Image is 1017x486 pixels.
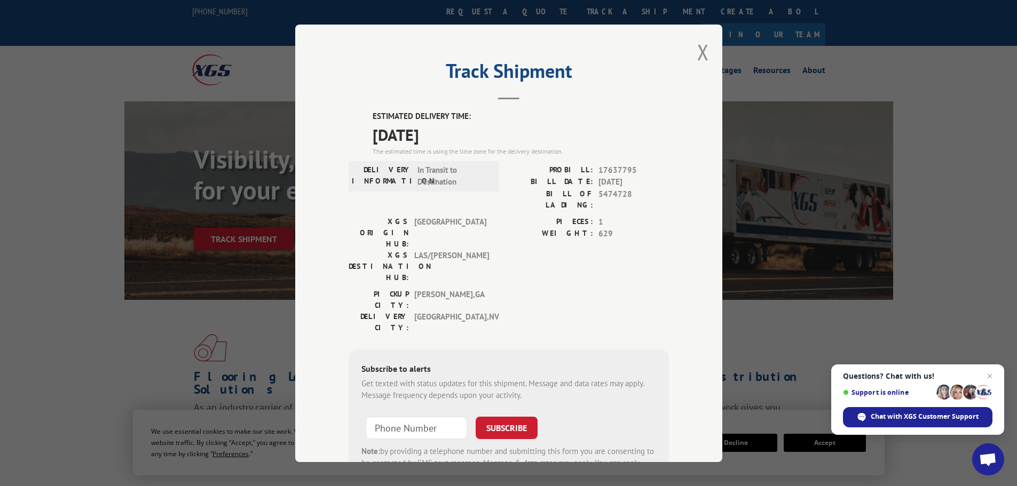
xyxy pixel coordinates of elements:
span: Close chat [983,370,996,383]
div: Chat with XGS Customer Support [843,407,992,427]
div: Open chat [972,443,1004,475]
span: [PERSON_NAME] , GA [414,288,486,310]
span: [DATE] [598,176,669,188]
label: PROBILL: [509,164,593,176]
input: Phone Number [366,416,467,439]
span: 1 [598,216,669,228]
label: ESTIMATED DELIVERY TIME: [373,110,669,123]
label: XGS DESTINATION HUB: [349,249,409,283]
label: WEIGHT: [509,228,593,240]
span: 629 [598,228,669,240]
label: BILL OF LADING: [509,188,593,210]
div: Get texted with status updates for this shipment. Message and data rates may apply. Message frequ... [361,377,656,401]
span: LAS/[PERSON_NAME] [414,249,486,283]
span: [GEOGRAPHIC_DATA] , NV [414,310,486,333]
span: 17637795 [598,164,669,176]
span: 5474728 [598,188,669,210]
span: Chat with XGS Customer Support [871,412,979,421]
div: by providing a telephone number and submitting this form you are consenting to be contacted by SM... [361,445,656,481]
button: Close modal [697,38,709,66]
label: PICKUP CITY: [349,288,409,310]
span: Questions? Chat with us! [843,372,992,380]
button: SUBSCRIBE [476,416,538,439]
label: BILL DATE: [509,176,593,188]
label: XGS ORIGIN HUB: [349,216,409,249]
span: [DATE] [373,122,669,146]
div: The estimated time is using the time zone for the delivery destination. [373,146,669,156]
div: Subscribe to alerts [361,362,656,377]
label: PIECES: [509,216,593,228]
label: DELIVERY INFORMATION: [352,164,412,188]
h2: Track Shipment [349,63,669,84]
span: [GEOGRAPHIC_DATA] [414,216,486,249]
span: In Transit to Destination [417,164,490,188]
label: DELIVERY CITY: [349,310,409,333]
strong: Note: [361,445,380,456]
span: Support is online [843,388,933,396]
